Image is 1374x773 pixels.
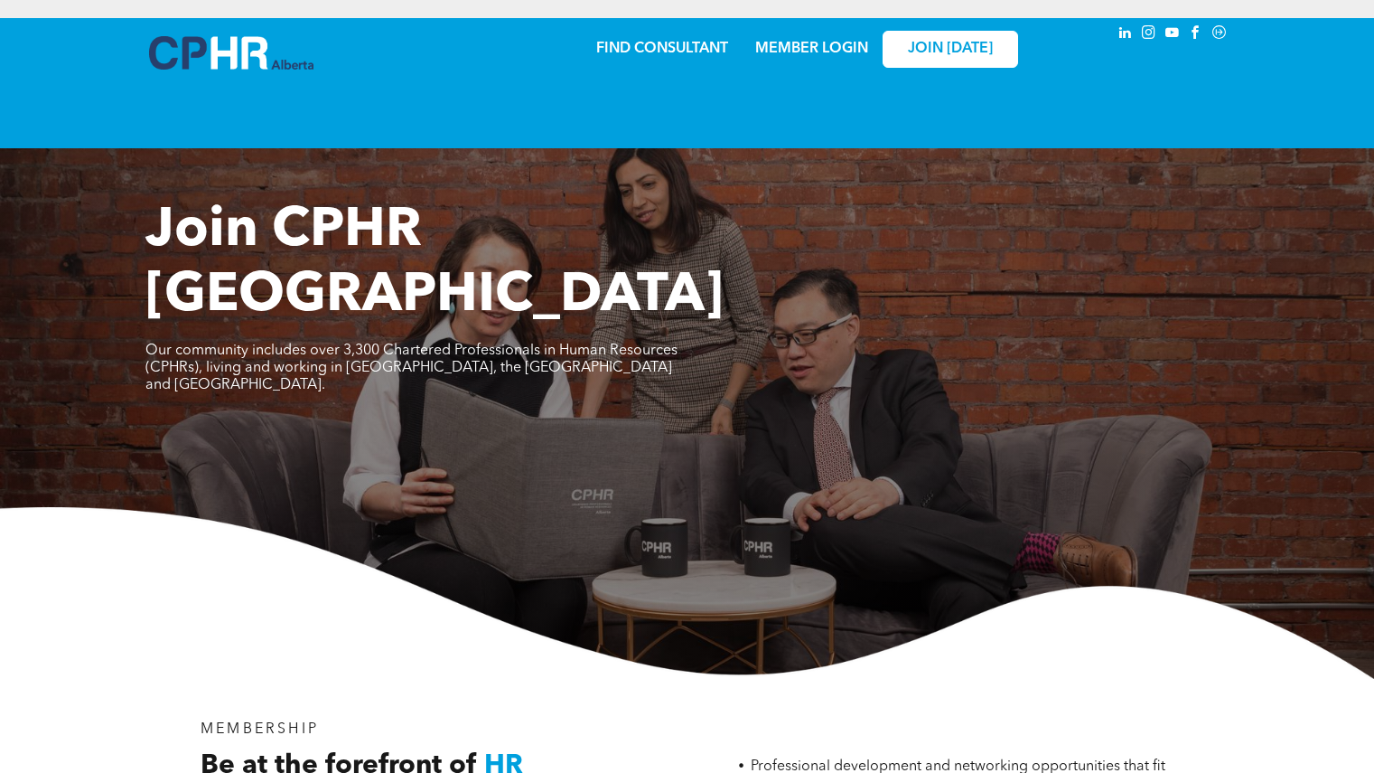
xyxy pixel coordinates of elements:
[1139,23,1159,47] a: instagram
[145,344,678,392] span: Our community includes over 3,300 Chartered Professionals in Human Resources (CPHRs), living and ...
[149,36,313,70] img: A blue and white logo for cp alberta
[755,42,868,56] a: MEMBER LOGIN
[145,204,724,324] span: Join CPHR [GEOGRAPHIC_DATA]
[1116,23,1136,47] a: linkedin
[1210,23,1229,47] a: Social network
[883,31,1018,68] a: JOIN [DATE]
[201,722,319,737] span: MEMBERSHIP
[1163,23,1182,47] a: youtube
[1186,23,1206,47] a: facebook
[908,41,993,58] span: JOIN [DATE]
[596,42,728,56] a: FIND CONSULTANT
